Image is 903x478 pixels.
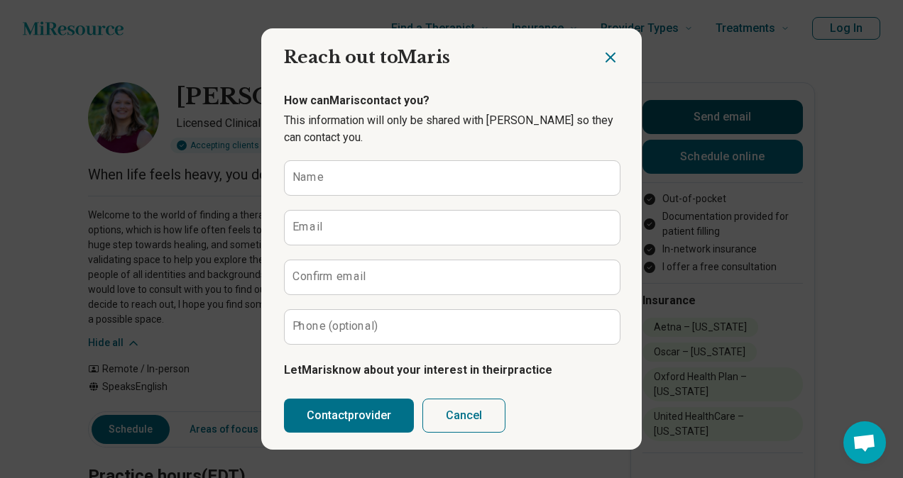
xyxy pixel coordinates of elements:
p: Let Maris know about your interest in their practice [284,362,619,379]
span: Reach out to Maris [284,47,450,67]
label: Confirm email [292,271,366,282]
p: How can Maris contact you? [284,92,619,109]
label: Name [292,172,324,183]
label: Phone (optional) [292,321,378,332]
button: Contactprovider [284,399,414,433]
p: This information will only be shared with [PERSON_NAME] so they can contact you. [284,112,619,146]
label: Email [292,221,322,233]
button: Cancel [422,399,505,433]
button: Close dialog [602,49,619,66]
